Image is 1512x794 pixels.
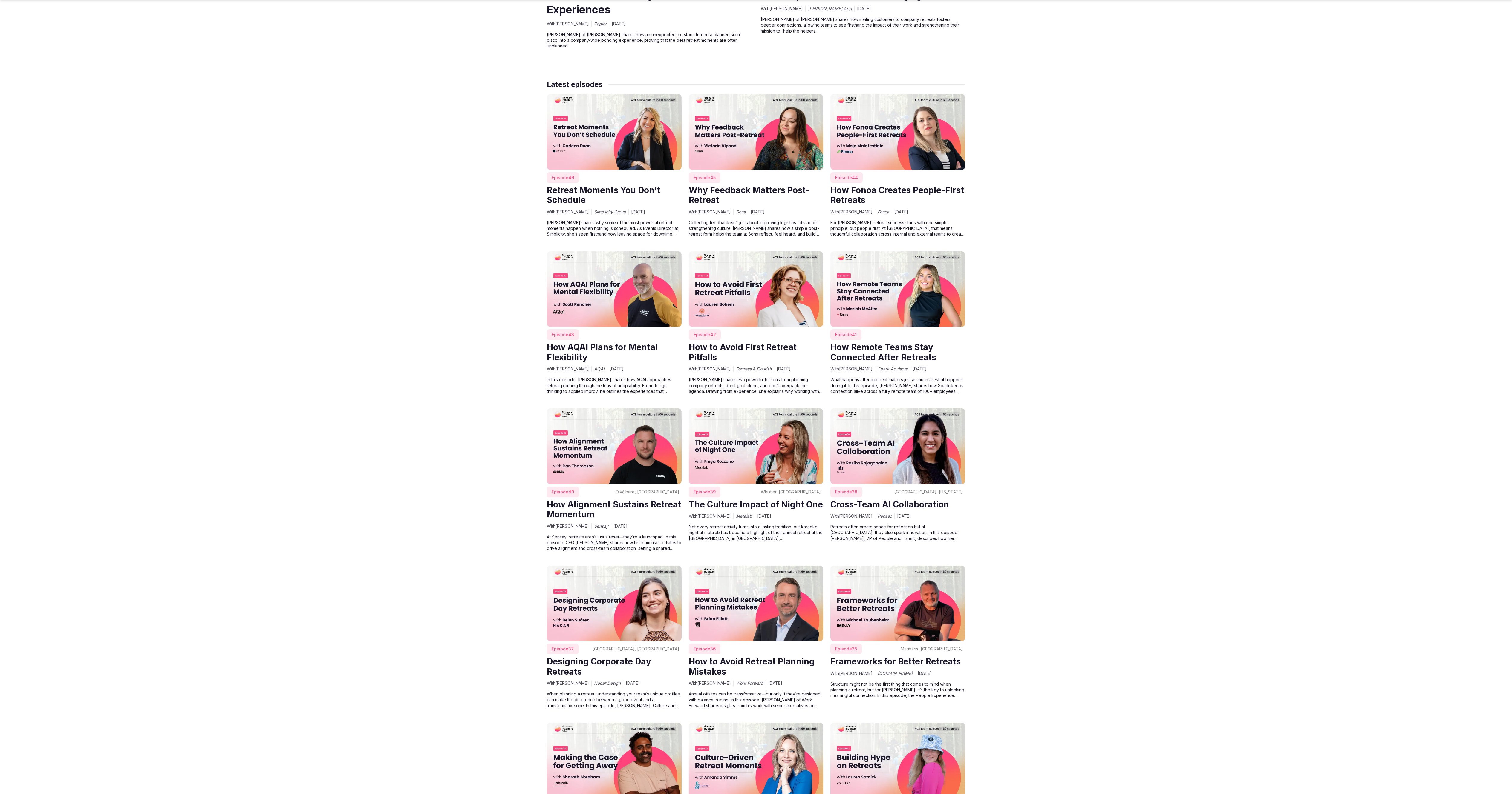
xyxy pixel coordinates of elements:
span: Pacaso [878,513,892,519]
span: [DATE] [613,523,628,529]
img: The Culture Impact of Night One [689,408,824,484]
span: With [PERSON_NAME] [689,680,731,686]
img: Frameworks for Better Retreats [830,566,965,641]
p: [PERSON_NAME] of [PERSON_NAME] shares how inviting customers to company retreats fosters deeper c... [761,16,965,34]
span: With [PERSON_NAME] [830,366,873,372]
span: With [PERSON_NAME] [689,513,731,519]
p: In this episode, [PERSON_NAME] shares how AQAI approaches retreat planning through the lens of ad... [547,377,682,394]
p: Retreats often create space for reflection but at [GEOGRAPHIC_DATA], they also spark innovation. ... [830,524,965,541]
span: With [PERSON_NAME] [761,6,803,12]
span: [DATE] [913,366,927,372]
span: With [PERSON_NAME] [830,670,873,676]
p: [PERSON_NAME] shares why some of the most powerful retreat moments happen when nothing is schedul... [547,220,682,237]
span: [DATE] [918,670,932,676]
img: Designing Corporate Day Retreats [547,566,682,641]
span: Episode 43 [547,329,579,340]
span: Episode 41 [830,329,861,340]
span: [GEOGRAPHIC_DATA], [GEOGRAPHIC_DATA] [593,646,679,652]
span: Metalab [736,513,752,519]
p: What happens after a retreat matters just as much as what happens during it. In this episode, [PE... [830,377,965,394]
span: [DATE] [751,209,765,215]
span: Episode 44 [830,172,863,183]
p: [PERSON_NAME] of [PERSON_NAME] shares how an unexpected ice storm turned a planned silent disco i... [547,32,751,49]
span: Episode 38 [830,487,862,497]
p: When planning a retreat, understanding your team’s unique profiles can make the difference betwee... [547,691,682,708]
img: How Fonoa Creates People-First Retreats [830,94,965,170]
span: Work Forward [736,680,763,686]
span: [DATE] [612,21,626,27]
img: How to Avoid First Retreat Pitfalls [689,251,824,327]
a: Retreat Moments You Don’t Schedule [547,185,660,205]
a: Frameworks for Better Retreats [830,656,961,667]
span: Episode 36 [689,644,720,654]
span: Episode 35 [830,644,862,654]
span: [DATE] [857,6,871,12]
span: Fortress & Flourish [736,366,772,372]
p: Collecting feedback isn’t just about improving logistics—it’s about strengthening culture. [PERSO... [689,220,824,237]
span: [PERSON_NAME] App [808,6,852,12]
span: With [PERSON_NAME] [547,209,589,215]
a: The Culture Impact of Night One [689,499,823,510]
span: [DATE] [626,680,640,686]
span: Sensay [594,523,608,529]
a: How AQAI Plans for Mental Flexibility [547,342,658,362]
h2: Latest episodes [547,80,602,89]
span: Whistler, [GEOGRAPHIC_DATA] [761,489,821,495]
p: Not every retreat activity turns into a lasting tradition, but karaoke night at metalab has becom... [689,524,824,541]
img: How Alignment Sustains Retreat Momentum [547,408,682,484]
p: Annual offsites can be transformative—but only if they’re designed with balance in mind. In this ... [689,691,824,708]
span: Episode 39 [689,487,720,497]
span: Simplicity Group [594,209,626,215]
span: Episode 40 [547,487,579,497]
span: Sons [736,209,746,215]
span: With [PERSON_NAME] [830,209,873,215]
img: How to Avoid Retreat Planning Mistakes [689,566,824,641]
span: Divčibare, [GEOGRAPHIC_DATA] [616,489,679,495]
span: [DATE] [777,366,791,372]
img: Cross-Team AI Collaboration [830,408,965,484]
span: Episode 45 [689,172,720,183]
a: How to Avoid Retreat Planning Mistakes [689,656,815,677]
img: Why Feedback Matters Post-Retreat [689,94,824,170]
span: [DATE] [631,209,645,215]
span: [DOMAIN_NAME] [878,670,913,676]
span: [DATE] [894,209,908,215]
span: Nacar Design [594,680,621,686]
span: With [PERSON_NAME] [689,366,731,372]
span: With [PERSON_NAME] [547,21,589,27]
img: Retreat Moments You Don’t Schedule [547,94,682,170]
span: Episode 46 [547,172,579,183]
span: [DATE] [897,513,911,519]
span: [GEOGRAPHIC_DATA], [US_STATE] [894,489,963,495]
a: How to Avoid First Retreat Pitfalls [689,342,797,362]
p: [PERSON_NAME] shares two powerful lessons from planning company retreats: don’t go it alone, and ... [689,377,824,394]
span: With [PERSON_NAME] [830,513,873,519]
span: Episode 42 [689,329,721,340]
p: Structure might not be the first thing that comes to mind when planning a retreat, but for [PERSO... [830,681,965,698]
span: With [PERSON_NAME] [547,680,589,686]
span: [DATE] [768,680,782,686]
span: Episode 37 [547,644,579,654]
a: How Remote Teams Stay Connected After Retreats [830,342,936,362]
span: With [PERSON_NAME] [547,366,589,372]
span: Zapier [594,21,607,27]
span: With [PERSON_NAME] [547,523,589,529]
span: AQAI [594,366,605,372]
span: Marmaris, [GEOGRAPHIC_DATA] [901,646,963,652]
a: Designing Corporate Day Retreats [547,656,651,677]
a: How Alignment Sustains Retreat Momentum [547,499,681,520]
span: Spark Advisors [878,366,907,372]
a: Cross-Team AI Collaboration [830,499,949,510]
span: Fonoa [878,209,889,215]
span: [DATE] [610,366,624,372]
span: With [PERSON_NAME] [689,209,731,215]
a: Why Feedback Matters Post-Retreat [689,185,809,205]
p: For [PERSON_NAME], retreat success starts with one simple principle: put people first. At [GEOGRA... [830,220,965,237]
img: How AQAI Plans for Mental Flexibility [547,251,682,327]
span: [DATE] [757,513,771,519]
img: How Remote Teams Stay Connected After Retreats [830,251,965,327]
a: How Fonoa Creates People-First Retreats [830,185,964,205]
p: At Sensay, retreats aren’t just a reset—they’re a launchpad. In this episode, CEO [PERSON_NAME] s... [547,534,682,551]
